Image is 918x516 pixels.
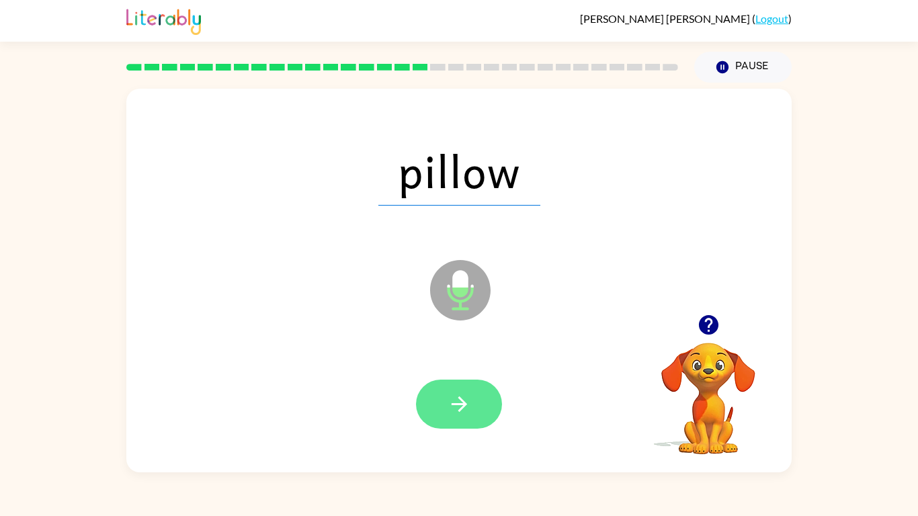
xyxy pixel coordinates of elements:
div: ( ) [580,12,792,25]
span: pillow [378,136,540,206]
span: [PERSON_NAME] [PERSON_NAME] [580,12,752,25]
a: Logout [755,12,788,25]
button: Pause [694,52,792,83]
video: Your browser must support playing .mp4 files to use Literably. Please try using another browser. [641,322,776,456]
img: Literably [126,5,201,35]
